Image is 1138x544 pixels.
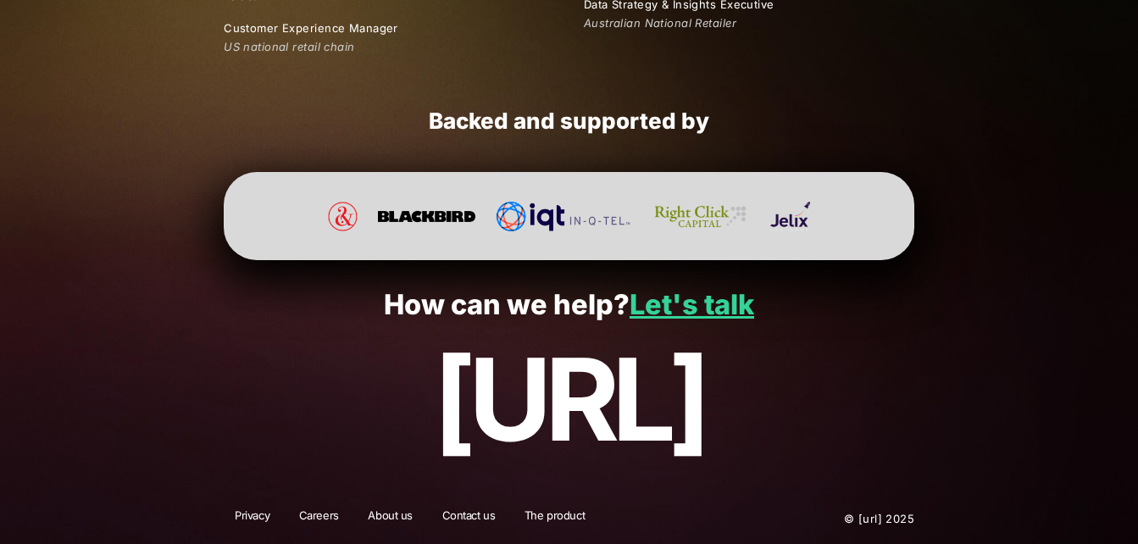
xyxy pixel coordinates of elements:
[584,16,736,30] em: Australian National Retailer
[357,508,424,530] a: About us
[770,202,809,231] img: Jelix Ventures Website
[288,508,350,530] a: Careers
[224,19,554,37] p: Customer Experience Manager
[496,202,630,231] img: In-Q-Tel (IQT)
[378,202,476,231] img: Blackbird Ventures Website
[651,202,750,231] img: Right Click Capital Website
[328,202,358,231] img: Pan Effect Website
[36,290,1101,321] p: How can we help?
[36,336,1101,464] p: [URL]
[513,508,596,530] a: The product
[630,288,754,321] a: Let's talk
[741,508,914,530] p: © [URL] 2025
[224,508,280,530] a: Privacy
[224,108,914,136] h2: Backed and supported by
[431,508,507,530] a: Contact us
[224,40,354,53] em: US national retail chain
